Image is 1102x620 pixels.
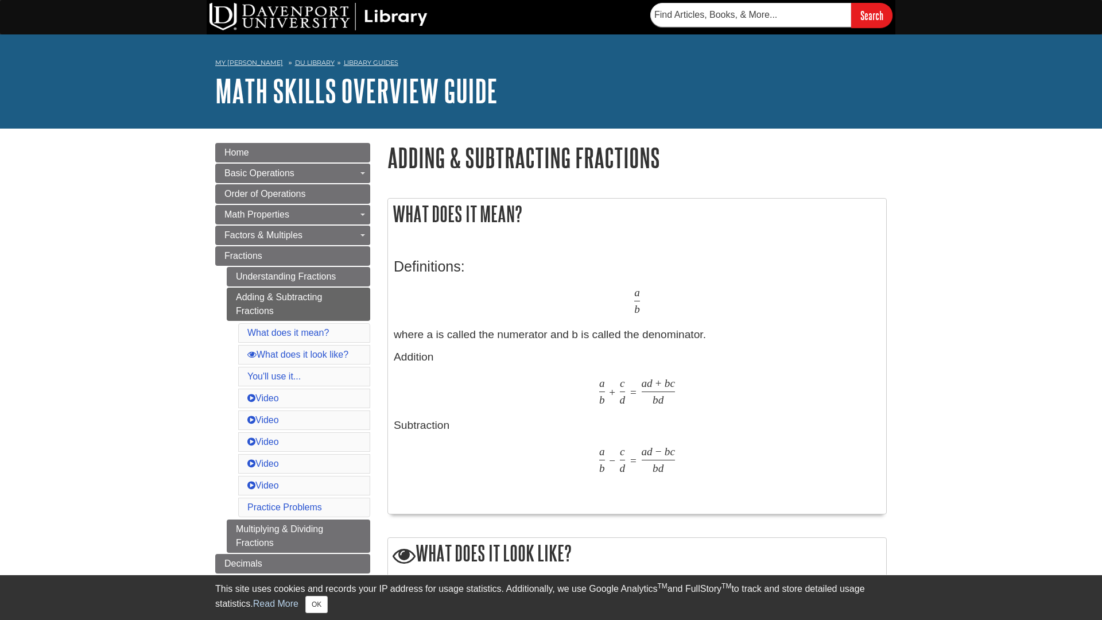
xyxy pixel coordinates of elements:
a: Video [247,415,279,425]
span: d [658,393,664,406]
span: b [653,393,658,406]
button: Close [305,596,328,613]
a: Read More [253,599,298,609]
h1: Adding & Subtracting Fractions [387,143,887,172]
a: Multiplying & Dividing Fractions [227,520,370,553]
span: d [647,377,653,390]
span: a [642,445,647,458]
img: DU Library [209,3,428,30]
span: b [665,445,670,458]
span: b [599,462,605,475]
sup: TM [721,582,731,590]
sup: TM [657,582,667,590]
span: d [647,445,653,458]
a: Library Guides [344,59,398,67]
a: DU Library [295,59,335,67]
span: d [620,393,626,406]
p: Addition Subtraction [394,349,880,502]
a: What does it mean? [247,328,329,338]
span: = [630,386,637,399]
span: = [630,454,637,467]
span: Math Properties [224,210,289,219]
a: You'll use it... [247,371,301,381]
span: − [609,454,615,467]
span: a [599,377,605,390]
span: b [665,377,670,390]
form: Searches DU Library's articles, books, and more [650,3,893,28]
a: Math Skills Overview Guide [215,73,498,108]
span: c [670,377,675,390]
a: What does it look like? [247,350,348,359]
span: + [655,377,662,390]
a: Video [247,393,279,403]
a: My [PERSON_NAME] [215,58,283,68]
span: d [658,462,664,475]
span: Fractions [224,251,262,261]
span: Factors & Multiples [224,230,302,240]
h3: Definitions: [394,258,880,275]
span: c [620,445,625,458]
span: Home [224,148,249,157]
h2: What does it look like? [388,538,886,571]
span: Order of Operations [224,189,305,199]
span: c [620,377,625,390]
span: b [599,393,605,406]
span: − [655,445,662,458]
a: Decimals [215,554,370,573]
span: b [653,462,658,475]
div: This site uses cookies and records your IP address for usage statistics. Additionally, we use Goo... [215,582,887,613]
nav: breadcrumb [215,55,887,73]
a: Practice Problems [247,502,322,512]
a: Video [247,480,279,490]
span: b [634,303,640,316]
span: + [609,386,615,399]
a: Math Properties [215,205,370,224]
input: Find Articles, Books, & More... [650,3,851,27]
a: Understanding Fractions [227,267,370,286]
span: a [599,445,605,458]
a: Adding & Subtracting Fractions [227,288,370,321]
h2: What does it mean? [388,199,886,229]
span: Decimals [224,559,262,568]
a: Home [215,143,370,162]
a: Order of Operations [215,184,370,204]
a: Fractions [215,246,370,266]
span: a [634,286,640,299]
a: Factors & Multiples [215,226,370,245]
span: Basic Operations [224,168,294,178]
a: Video [247,459,279,468]
span: a [642,377,647,390]
span: d [620,462,626,475]
span: c [670,445,675,458]
a: Video [247,437,279,447]
input: Search [851,3,893,28]
a: Basic Operations [215,164,370,183]
p: where a is called the numerator and b is called the denominator. [394,286,880,343]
